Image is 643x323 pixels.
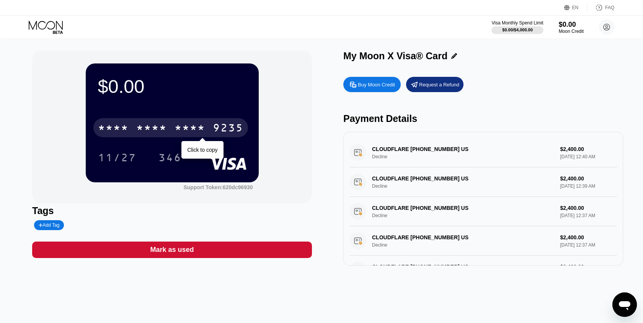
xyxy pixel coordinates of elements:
div: $0.00Moon Credit [559,21,584,34]
div: Mark as used [32,242,312,258]
div: Add Tag [39,222,59,228]
div: EN [572,5,579,10]
div: Payment Details [343,113,623,124]
div: Visa Monthly Spend Limit$0.00/$4,000.00 [491,20,543,34]
div: Support Token: 620dc96930 [183,184,253,190]
div: Tags [32,205,312,216]
div: My Moon X Visa® Card [343,50,447,62]
iframe: Кнопка запуска окна обмена сообщениями [612,292,637,317]
div: 346 [158,153,181,165]
div: FAQ [605,5,614,10]
div: 11/27 [98,153,136,165]
div: Buy Moon Credit [358,81,395,88]
div: Click to copy [187,147,217,153]
div: 346 [153,148,187,167]
div: Buy Moon Credit [343,77,401,92]
div: FAQ [588,4,614,11]
div: Support Token:620dc96930 [183,184,253,190]
div: $0.00 [98,76,246,97]
div: EN [564,4,588,11]
div: $0.00 [559,21,584,29]
div: Add Tag [34,220,64,230]
div: 9235 [213,123,243,135]
div: Mark as used [150,245,194,254]
div: Moon Credit [559,29,584,34]
div: Request a Refund [406,77,463,92]
div: 11/27 [92,148,142,167]
div: Visa Monthly Spend Limit [491,20,543,26]
div: $0.00 / $4,000.00 [502,28,533,32]
div: Request a Refund [419,81,459,88]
